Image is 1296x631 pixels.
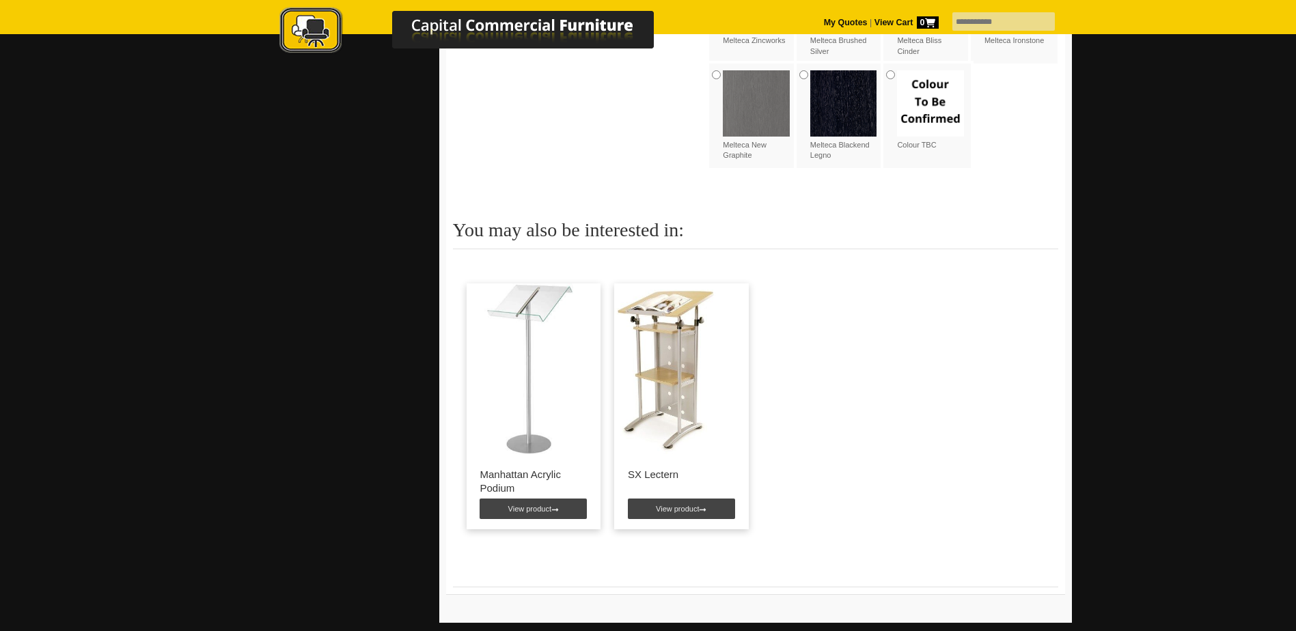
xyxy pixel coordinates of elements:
[810,70,877,161] label: Melteca Blackend Legno
[242,7,720,61] a: Capital Commercial Furniture Logo
[723,70,790,161] label: Melteca New Graphite
[467,283,600,454] img: Manhattan Acrylic Podium
[628,468,735,481] p: SX Lectern
[872,18,938,27] a: View Cart0
[723,70,790,137] img: Melteca New Graphite
[810,70,877,137] img: Melteca Blackend Legno
[897,70,964,150] label: Colour TBC
[897,70,964,137] img: Colour TBC
[824,18,868,27] a: My Quotes
[242,7,720,57] img: Capital Commercial Furniture Logo
[480,499,587,519] a: View product
[628,499,735,519] a: View product
[917,16,939,29] span: 0
[480,468,588,495] p: Manhattan Acrylic Podium
[874,18,939,27] strong: View Cart
[453,220,1058,249] h2: You may also be interested in:
[614,283,719,454] img: SX Lectern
